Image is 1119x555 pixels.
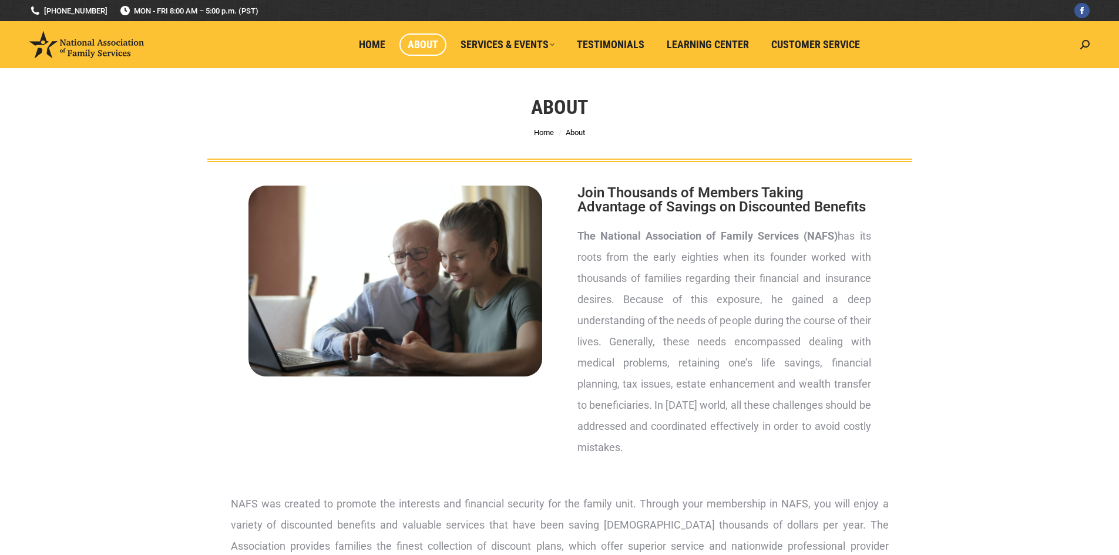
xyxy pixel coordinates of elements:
[534,128,554,137] a: Home
[577,230,838,242] strong: The National Association of Family Services (NAFS)
[1074,3,1090,18] a: Facebook page opens in new window
[351,33,394,56] a: Home
[763,33,868,56] a: Customer Service
[248,186,542,376] img: About National Association of Family Services
[461,38,555,51] span: Services & Events
[531,94,588,120] h1: About
[408,38,438,51] span: About
[577,226,871,458] p: has its roots from the early eighties when its founder worked with thousands of families regardin...
[569,33,653,56] a: Testimonials
[667,38,749,51] span: Learning Center
[771,38,860,51] span: Customer Service
[577,38,644,51] span: Testimonials
[29,5,107,16] a: [PHONE_NUMBER]
[658,33,757,56] a: Learning Center
[399,33,446,56] a: About
[577,186,871,214] h2: Join Thousands of Members Taking Advantage of Savings on Discounted Benefits
[566,128,585,137] span: About
[119,5,258,16] span: MON - FRI 8:00 AM – 5:00 p.m. (PST)
[359,38,385,51] span: Home
[29,31,144,58] img: National Association of Family Services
